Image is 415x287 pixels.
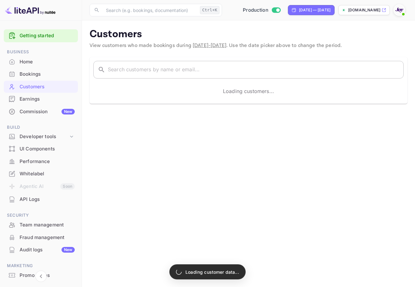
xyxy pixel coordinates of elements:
a: Promo codes [4,269,78,281]
img: LiteAPI logo [5,5,56,15]
div: Audit logsNew [4,244,78,256]
button: Collapse navigation [35,271,47,282]
div: Commission [20,108,75,115]
div: Whitelabel [20,170,75,178]
div: Customers [4,81,78,93]
a: Earnings [4,93,78,105]
div: Fraud management [20,234,75,241]
input: Search (e.g. bookings, documentation) [102,4,197,16]
div: Audit logs [20,246,75,254]
div: Switch to Sandbox mode [240,7,283,14]
div: Developer tools [4,131,78,142]
input: Search customers by name or email... [108,61,404,79]
a: UI Components [4,143,78,155]
div: UI Components [20,145,75,153]
img: With Joy [394,5,404,15]
div: New [61,109,75,114]
span: Security [4,212,78,219]
div: Bookings [20,71,75,78]
span: View customers who made bookings during . Use the date picker above to change the period. [90,42,342,49]
span: Build [4,124,78,131]
div: API Logs [20,196,75,203]
a: CommissionNew [4,106,78,117]
div: Ctrl+K [200,6,219,14]
span: Marketing [4,262,78,269]
div: API Logs [4,193,78,206]
a: API Logs [4,193,78,205]
span: Production [243,7,268,14]
a: Customers [4,81,78,92]
div: Team management [20,221,75,229]
div: Earnings [20,96,75,103]
div: New [61,247,75,253]
div: CommissionNew [4,106,78,118]
a: Bookings [4,68,78,80]
div: Getting started [4,29,78,42]
a: Fraud management [4,231,78,243]
p: Loading customers... [223,87,274,95]
p: Loading customer data... [185,269,239,275]
div: Promo codes [4,269,78,282]
p: Customers [90,28,407,41]
a: Team management [4,219,78,231]
div: Fraud management [4,231,78,244]
div: Performance [4,155,78,168]
div: Promo codes [20,272,75,279]
div: [DATE] — [DATE] [299,7,330,13]
div: Whitelabel [4,168,78,180]
a: Whitelabel [4,168,78,179]
span: Business [4,49,78,56]
div: Home [4,56,78,68]
span: [DATE] - [DATE] [193,42,226,49]
div: Performance [20,158,75,165]
a: Performance [4,155,78,167]
a: Getting started [20,32,75,39]
p: [DOMAIN_NAME] [348,7,380,13]
a: Home [4,56,78,67]
a: Audit logsNew [4,244,78,255]
div: Customers [20,83,75,91]
div: Home [20,58,75,66]
div: Developer tools [20,133,68,140]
